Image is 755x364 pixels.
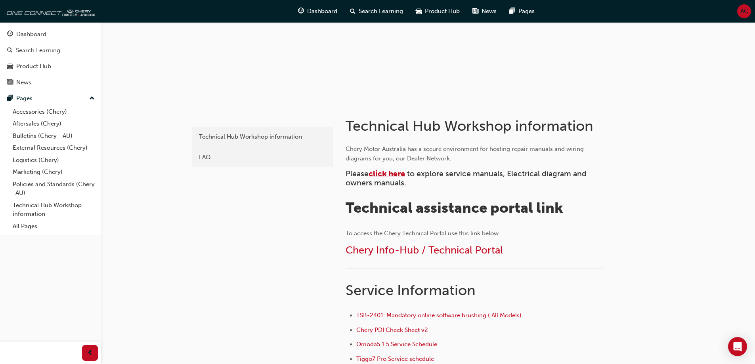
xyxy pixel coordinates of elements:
[10,166,98,178] a: Marketing (Chery)
[3,91,98,106] button: Pages
[359,7,403,16] span: Search Learning
[16,94,32,103] div: Pages
[346,169,589,187] span: to explore service manuals, Electrical diagram and owners manuals.
[199,132,326,141] div: Technical Hub Workshop information
[199,153,326,162] div: FAQ
[16,30,46,39] div: Dashboard
[346,244,503,256] a: Chery Info-Hub / Technical Portal
[10,118,98,130] a: Aftersales (Chery)
[346,117,606,135] h1: Technical Hub Workshop information
[472,6,478,16] span: news-icon
[369,169,405,178] a: click here
[350,6,356,16] span: search-icon
[346,169,369,178] span: Please
[346,145,585,162] span: Chery Motor Australia has a secure environment for hosting repair manuals and wiring diagrams for...
[16,62,51,71] div: Product Hub
[737,4,751,18] button: AC
[509,6,515,16] span: pages-icon
[307,7,337,16] span: Dashboard
[3,25,98,91] button: DashboardSearch LearningProduct HubNews
[195,130,330,144] a: Technical Hub Workshop information
[482,7,497,16] span: News
[7,79,13,86] span: news-icon
[466,3,503,19] a: news-iconNews
[87,348,93,358] span: prev-icon
[298,6,304,16] span: guage-icon
[16,78,31,87] div: News
[346,199,563,216] span: Technical assistance portal link
[356,312,522,319] a: TSB-2401: Mandatory online software brushing ( All Models)
[7,63,13,70] span: car-icon
[416,6,422,16] span: car-icon
[89,93,95,104] span: up-icon
[16,46,60,55] div: Search Learning
[195,151,330,164] a: FAQ
[10,178,98,199] a: Policies and Standards (Chery -AU)
[740,7,748,16] span: AC
[728,337,747,356] div: Open Intercom Messenger
[3,75,98,90] a: News
[10,142,98,154] a: External Resources (Chery)
[409,3,466,19] a: car-iconProduct Hub
[425,7,460,16] span: Product Hub
[356,326,428,334] a: Chery PDI Check Sheet v2
[356,341,437,348] a: Omoda5 1.5 Service Schedule
[10,154,98,166] a: Logistics (Chery)
[7,95,13,102] span: pages-icon
[518,7,535,16] span: Pages
[10,130,98,142] a: Bulletins (Chery - AU)
[346,230,499,237] span: To access the Chery Technical Portal use this link below
[356,355,434,362] a: Tiggo7 Pro Service schedule
[10,106,98,118] a: Accessories (Chery)
[10,199,98,220] a: Technical Hub Workshop information
[346,282,476,299] span: Service Information
[7,31,13,38] span: guage-icon
[503,3,541,19] a: pages-iconPages
[4,3,95,19] img: oneconnect
[7,47,13,54] span: search-icon
[10,220,98,233] a: All Pages
[3,59,98,74] a: Product Hub
[3,27,98,42] a: Dashboard
[292,3,344,19] a: guage-iconDashboard
[344,3,409,19] a: search-iconSearch Learning
[3,43,98,58] a: Search Learning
